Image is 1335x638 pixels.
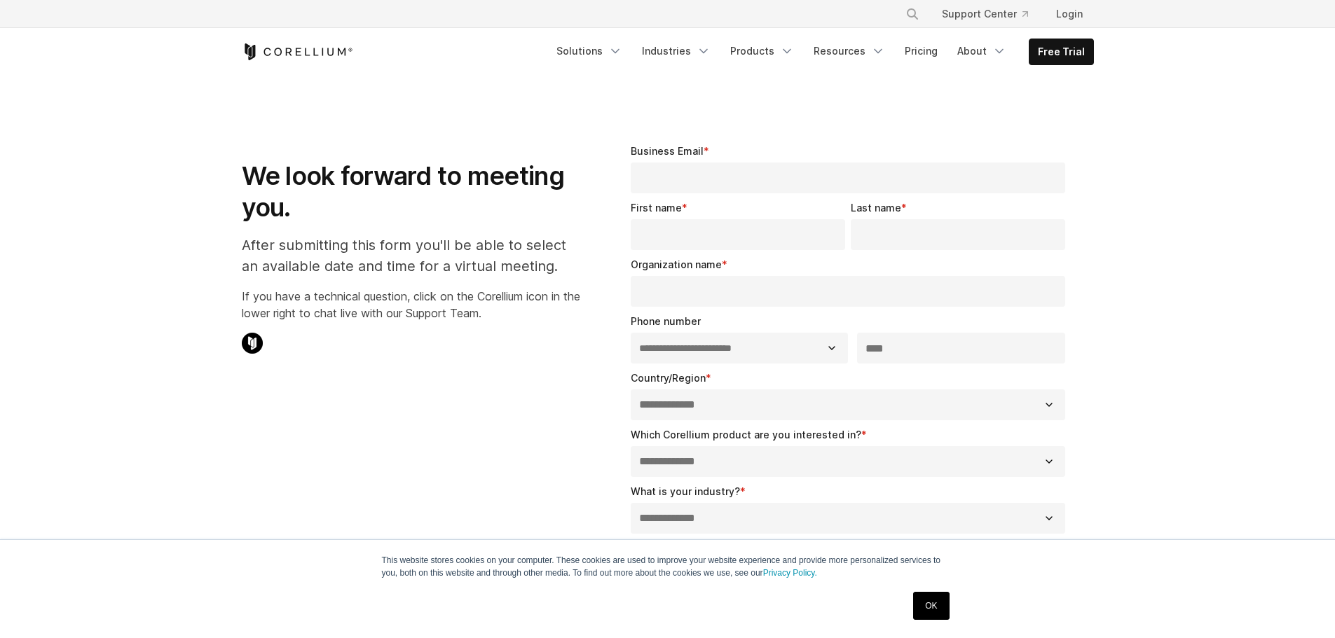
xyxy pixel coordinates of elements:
[548,39,631,64] a: Solutions
[631,145,704,157] span: Business Email
[631,202,682,214] span: First name
[949,39,1015,64] a: About
[634,39,719,64] a: Industries
[1045,1,1094,27] a: Login
[1029,39,1093,64] a: Free Trial
[631,485,740,497] span: What is your industry?
[382,554,954,579] p: This website stores cookies on your computer. These cookies are used to improve your website expe...
[896,39,946,64] a: Pricing
[722,39,802,64] a: Products
[631,429,861,441] span: Which Corellium product are you interested in?
[851,202,901,214] span: Last name
[242,160,580,223] h1: We look forward to meeting you.
[913,592,949,620] a: OK
[242,43,353,60] a: Corellium Home
[900,1,925,27] button: Search
[548,39,1094,65] div: Navigation Menu
[242,333,263,354] img: Corellium Chat Icon
[631,258,722,270] span: Organization name
[631,315,701,327] span: Phone number
[242,288,580,321] p: If you have a technical question, click on the Corellium icon in the lower right to chat live wit...
[805,39,894,64] a: Resources
[931,1,1039,27] a: Support Center
[889,1,1094,27] div: Navigation Menu
[242,235,580,277] p: After submitting this form you'll be able to select an available date and time for a virtual meet...
[763,568,817,578] a: Privacy Policy.
[631,372,706,384] span: Country/Region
